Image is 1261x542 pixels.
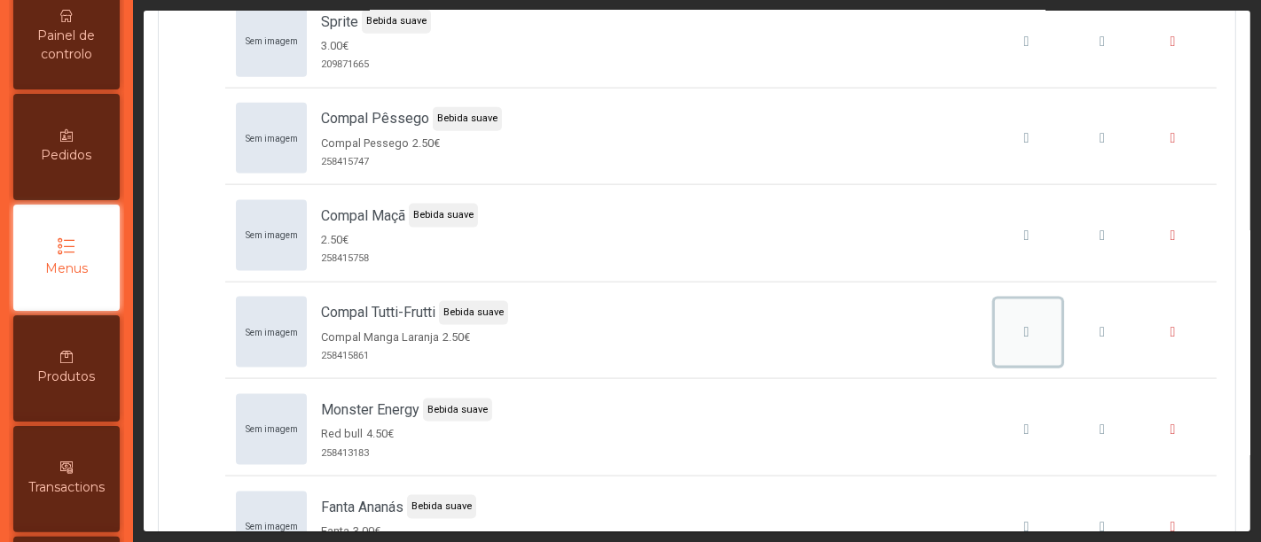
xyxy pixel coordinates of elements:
span: Bebida suave [427,403,488,418]
span: 209871665 [321,58,431,73]
span: Sem imagem [246,228,298,242]
div: Compal Pêssego [192,92,1218,185]
div: Compal Maçã [192,190,1218,283]
span: 2.50€ [443,329,470,345]
span: Menus [45,259,88,278]
span: 258413183 [321,446,492,461]
span: Fanta Ananás [321,497,403,518]
span: Bebida suave [413,208,474,223]
span: Sem imagem [246,35,298,48]
span: 4.50€ [366,425,394,442]
span: Transactions [28,478,105,497]
span: Bebida suave [411,499,472,515]
span: 258415861 [321,349,508,364]
span: 3.00€ [321,37,349,54]
span: Bebida suave [437,112,497,127]
span: Sprite [321,12,358,33]
span: Compal Maçã [321,205,405,227]
span: Produtos [38,368,96,386]
span: Pedidos [42,146,92,165]
span: 2.50€ [321,231,349,248]
span: Bebida suave [443,306,504,321]
span: Sem imagem [246,326,298,339]
span: Compal Tutti-Frutti [321,302,435,323]
span: Sem imagem [246,520,298,533]
span: 258415747 [321,155,502,170]
span: Compal Pêssego [321,108,429,129]
span: Sem imagem [246,422,298,436]
span: 3.00€ [353,523,380,539]
span: Monster Energy [321,399,419,421]
span: Bebida suave [366,14,427,29]
span: Compal Pessego [321,135,409,151]
span: Painel de controlo [18,27,115,64]
div: Compal Tutti-Frutti [192,286,1218,379]
span: 2.50€ [412,135,440,151]
span: Fanta [321,523,349,539]
div: Monster Energy [192,383,1218,476]
span: Compal Manga Laranja [321,329,439,345]
span: 258415758 [321,252,478,267]
span: Red bull [321,425,363,442]
span: Sem imagem [246,132,298,145]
